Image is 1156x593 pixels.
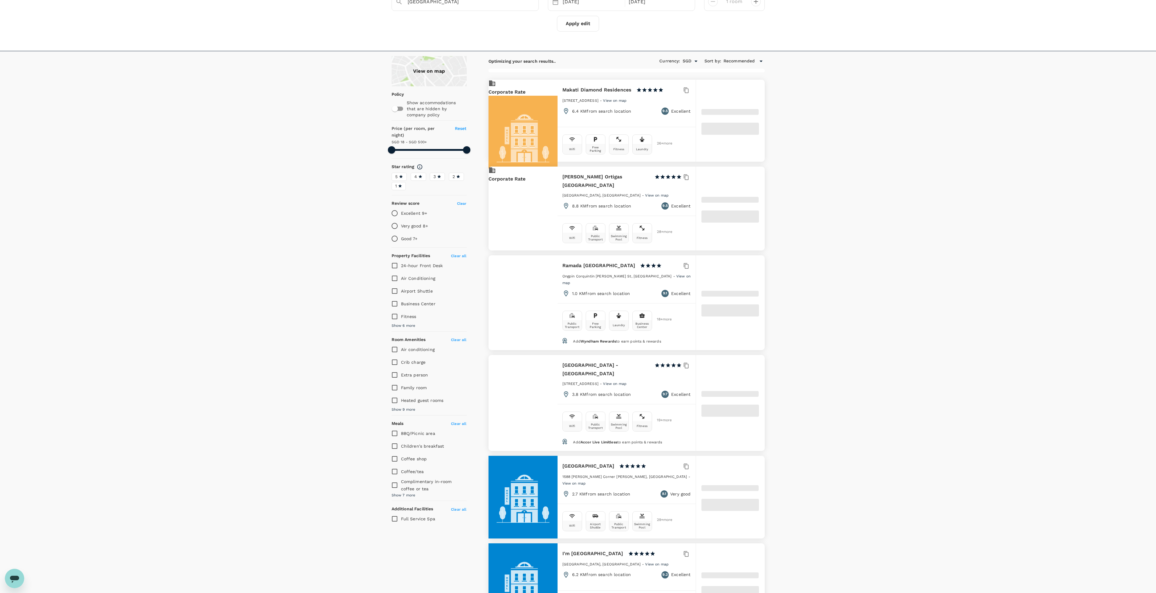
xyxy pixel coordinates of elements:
[645,193,669,197] a: View on map
[401,210,427,216] p: Excellent 9+
[587,146,604,152] div: Free Parking
[401,398,444,403] span: Heated guest rooms
[392,336,426,343] h6: Room Amenities
[395,183,397,189] span: 1
[692,57,700,65] button: Open
[645,562,669,566] a: View on map
[392,200,420,207] h6: Review score
[392,407,416,413] span: Show 9 more
[657,230,666,234] span: 28 + more
[600,98,603,103] span: -
[637,424,648,428] div: Fitness
[451,338,466,342] span: Clear all
[634,522,651,529] div: Swimming Pool
[489,58,556,64] p: Optimizing your search results..
[401,373,428,377] span: Extra person
[392,91,396,97] p: Policy
[670,491,691,497] p: Very good
[401,289,433,293] span: Airport Shuttle
[417,164,423,170] svg: Star ratings are awarded to properties to represent the quality of services, facilities, and amen...
[657,317,666,321] span: 18 + more
[562,462,614,470] h6: [GEOGRAPHIC_DATA]
[5,569,24,588] iframe: Button to launch messaging window
[489,175,558,183] p: Corporate Rate
[603,98,627,103] a: View on map
[657,141,666,145] span: 26 + more
[414,174,417,180] span: 4
[401,444,444,449] span: Children's breakfast
[392,492,416,499] span: Show 7 more
[392,164,415,170] h6: Star rating
[562,273,691,285] a: View on map
[401,276,435,281] span: Air Conditioning
[564,322,581,329] div: Public Transport
[613,147,624,151] div: Fitness
[572,391,631,397] p: 3.8 KM from search location
[392,56,467,86] a: View on map
[457,201,467,206] span: Clear
[573,339,661,343] span: Add to earn points & rewards
[451,507,466,512] span: Clear all
[581,440,617,444] span: Accor Live Limitless
[392,125,448,139] h6: Price (per room, per night)
[587,522,604,529] div: Airport Shuttle
[673,274,676,278] span: -
[657,518,666,522] span: 29 + more
[671,108,691,114] p: Excellent
[603,381,627,386] a: View on map
[637,236,648,240] div: Fitness
[562,274,672,278] span: Ongpin Corquintin [PERSON_NAME] St, [GEOGRAPHIC_DATA]
[562,549,623,558] h6: I'm [GEOGRAPHIC_DATA]
[613,323,625,327] div: Laundry
[569,147,575,151] div: Wifi
[573,440,662,444] span: Add to earn points & rewards
[451,254,466,258] span: Clear all
[401,456,427,461] span: Coffee shop
[407,100,466,118] p: Show accommodations that are hidden by company policy
[562,193,641,197] span: [GEOGRAPHIC_DATA], [GEOGRAPHIC_DATA]
[657,418,666,422] span: 19 + more
[401,314,416,319] span: Fitness
[562,261,635,270] h6: Ramada [GEOGRAPHIC_DATA]
[671,203,691,209] p: Excellent
[562,562,641,566] span: [GEOGRAPHIC_DATA], [GEOGRAPHIC_DATA]
[671,290,691,296] p: Excellent
[611,522,627,529] div: Public Transport
[572,290,630,296] p: 1.0 KM from search location
[634,322,651,329] div: Business Center
[401,223,428,229] p: Very good 8+
[401,263,443,268] span: 24-hour Front Desk
[534,1,535,2] button: Open
[659,58,680,65] h6: Currency :
[603,382,627,386] span: View on map
[401,516,435,521] span: Full Service Spa
[395,174,398,180] span: 5
[572,108,631,114] p: 6.4 KM from search location
[569,524,575,527] div: Wifi
[572,491,631,497] p: 2.7 KM from search location
[392,140,427,144] span: SGD 18 - SGD 500+
[587,234,604,241] div: Public Transport
[562,475,687,479] span: 1588 [PERSON_NAME] Corner [PERSON_NAME], [GEOGRAPHIC_DATA]
[489,88,558,96] p: Corporate Rate
[562,481,586,485] a: View on map
[662,108,667,114] span: 9.5
[562,98,598,103] span: [STREET_ADDRESS]
[392,420,404,427] h6: Meals
[401,431,435,436] span: BBQ/Picnic area
[671,391,691,397] p: Excellent
[704,58,721,65] h6: Sort by :
[562,86,632,94] h6: Makati Diamond Residences
[572,571,631,578] p: 6.2 KM from search location
[611,234,627,241] div: Swimming Pool
[433,174,436,180] span: 3
[401,479,452,491] span: Complimentary in-room coffee or tea
[401,360,426,365] span: Crib charge
[392,506,433,512] h6: Additional Facilities
[663,391,667,397] span: 9.7
[562,382,598,386] span: [STREET_ADDRESS]
[636,147,648,151] div: Laundry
